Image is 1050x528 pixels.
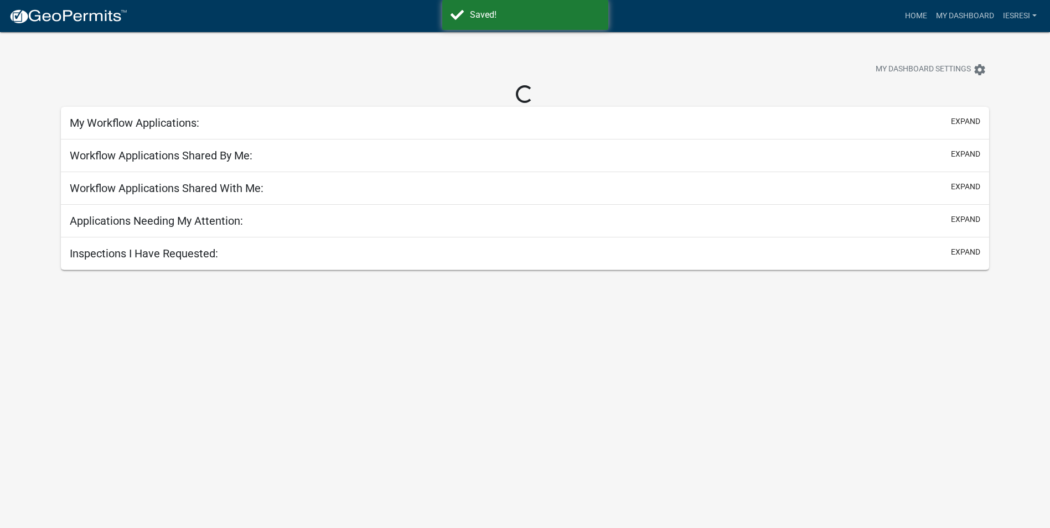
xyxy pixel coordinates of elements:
[951,116,980,127] button: expand
[70,182,263,195] h5: Workflow Applications Shared With Me:
[999,6,1041,27] a: IESResi
[932,6,999,27] a: My Dashboard
[951,181,980,193] button: expand
[951,214,980,225] button: expand
[70,116,199,130] h5: My Workflow Applications:
[951,148,980,160] button: expand
[876,63,971,76] span: My Dashboard Settings
[470,8,600,22] div: Saved!
[951,246,980,258] button: expand
[867,59,995,80] button: My Dashboard Settingssettings
[901,6,932,27] a: Home
[70,214,243,227] h5: Applications Needing My Attention:
[70,247,218,260] h5: Inspections I Have Requested:
[70,149,252,162] h5: Workflow Applications Shared By Me:
[973,63,986,76] i: settings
